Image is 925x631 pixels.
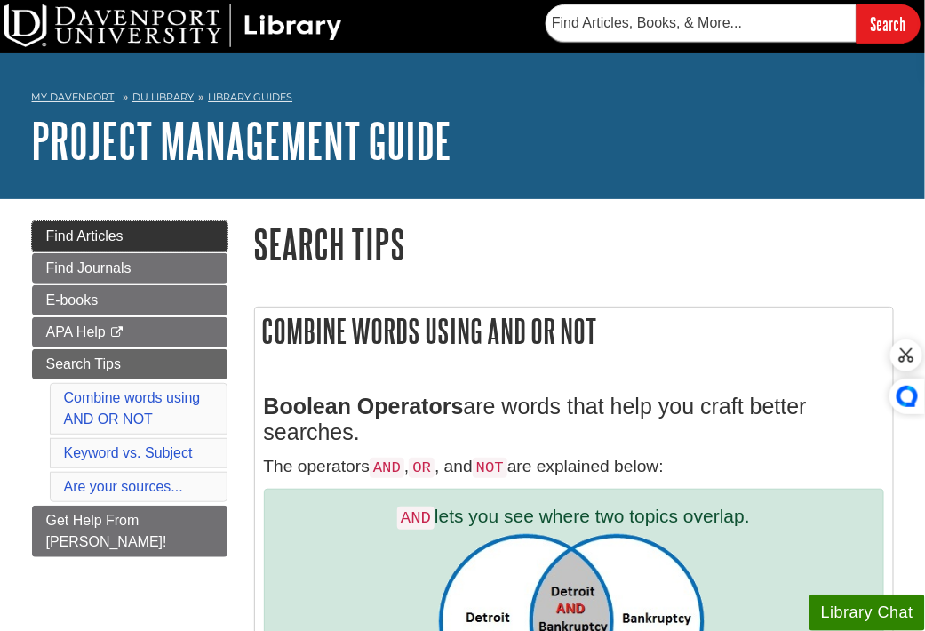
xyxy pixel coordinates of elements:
[46,356,121,371] span: Search Tips
[409,458,435,478] code: OR
[4,4,342,47] img: DU Library
[473,458,507,478] code: NOT
[857,4,921,43] input: Search
[397,507,435,530] code: AND
[46,260,132,276] span: Find Journals
[64,479,183,494] a: Are your sources...
[208,91,292,103] a: Library Guides
[370,458,404,478] code: AND
[32,506,227,557] a: Get Help From [PERSON_NAME]!
[109,327,124,339] i: This link opens in a new window
[264,394,884,445] h3: are words that help you craft better searches.
[64,390,201,427] a: Combine words using AND OR NOT
[809,595,925,631] button: Library Chat
[46,292,99,308] span: E-books
[264,454,884,480] p: The operators , , and are explained below:
[32,85,894,114] nav: breadcrumb
[32,349,227,379] a: Search Tips
[32,90,115,105] a: My Davenport
[64,445,193,460] a: Keyword vs. Subject
[255,308,893,355] h2: Combine words using AND OR NOT
[32,253,227,284] a: Find Journals
[546,4,857,42] input: Find Articles, Books, & More...
[32,317,227,347] a: APA Help
[546,4,921,43] form: Searches DU Library's articles, books, and more
[132,91,194,103] a: DU Library
[32,221,227,557] div: Guide Page Menu
[254,221,894,267] h1: Search Tips
[278,503,870,530] p: lets you see where two topics overlap.
[264,394,464,419] strong: Boolean Operators
[32,113,452,168] a: Project Management Guide
[46,228,124,244] span: Find Articles
[46,513,167,549] span: Get Help From [PERSON_NAME]!
[46,324,106,339] span: APA Help
[32,221,227,252] a: Find Articles
[32,285,227,315] a: E-books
